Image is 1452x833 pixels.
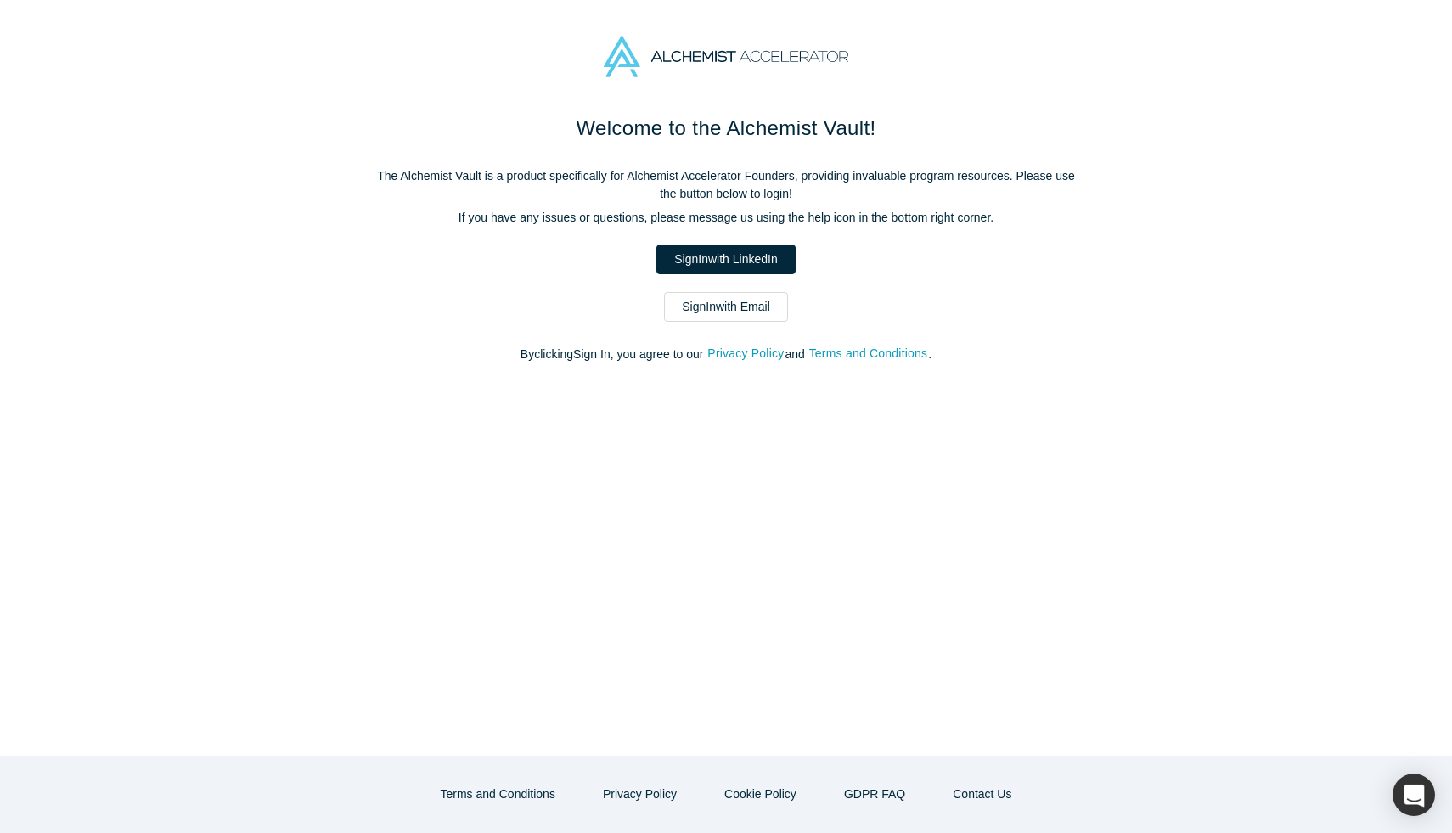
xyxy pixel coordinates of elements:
p: The Alchemist Vault is a product specifically for Alchemist Accelerator Founders, providing inval... [369,167,1083,203]
p: If you have any issues or questions, please message us using the help icon in the bottom right co... [369,209,1083,227]
button: Terms and Conditions [808,344,929,363]
button: Contact Us [935,780,1029,809]
button: Privacy Policy [706,344,785,363]
img: Alchemist Accelerator Logo [604,36,848,77]
a: SignInwith LinkedIn [656,245,795,274]
a: SignInwith Email [664,292,788,322]
h1: Welcome to the Alchemist Vault! [369,113,1083,144]
button: Privacy Policy [585,780,695,809]
button: Terms and Conditions [423,780,573,809]
button: Cookie Policy [706,780,814,809]
p: By clicking Sign In , you agree to our and . [369,346,1083,363]
a: GDPR FAQ [826,780,923,809]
